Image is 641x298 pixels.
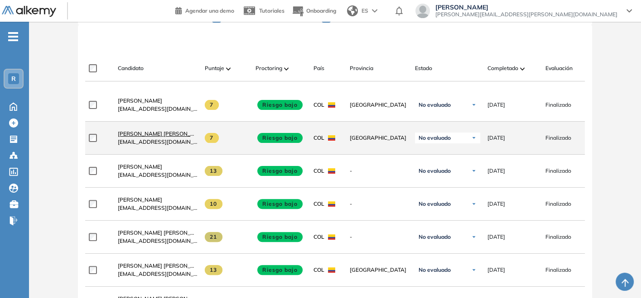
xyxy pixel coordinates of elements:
[596,255,641,298] div: Widget de chat
[8,36,18,38] i: -
[328,267,335,273] img: COL
[372,9,377,13] img: arrow
[415,64,432,72] span: Estado
[313,167,324,175] span: COL
[313,64,324,72] span: País
[257,166,303,176] span: Riesgo bajo
[487,266,505,274] span: [DATE]
[313,134,324,142] span: COL
[257,100,303,110] span: Riesgo bajo
[419,266,451,274] span: No evaluado
[313,233,324,241] span: COL
[257,232,303,242] span: Riesgo bajo
[435,4,617,11] span: [PERSON_NAME]
[545,266,571,274] span: Finalizado
[118,97,162,104] span: [PERSON_NAME]
[596,255,641,298] iframe: Chat Widget
[118,262,198,270] a: [PERSON_NAME] [PERSON_NAME]
[328,168,335,174] img: COL
[487,233,505,241] span: [DATE]
[435,11,617,18] span: [PERSON_NAME][EMAIL_ADDRESS][PERSON_NAME][DOMAIN_NAME]
[347,5,358,16] img: world
[313,266,324,274] span: COL
[205,232,222,242] span: 21
[350,101,408,109] span: [GEOGRAPHIC_DATA]
[118,196,162,203] span: [PERSON_NAME]
[313,101,324,109] span: COL
[419,134,451,142] span: No evaluado
[471,267,477,273] img: Ícono de flecha
[205,64,224,72] span: Puntaje
[350,64,373,72] span: Provincia
[11,75,16,82] span: R
[487,134,505,142] span: [DATE]
[487,167,505,175] span: [DATE]
[118,97,198,105] a: [PERSON_NAME]
[185,7,234,14] span: Agendar una demo
[545,233,571,241] span: Finalizado
[118,163,162,170] span: [PERSON_NAME]
[118,130,254,137] span: [PERSON_NAME] [PERSON_NAME] [PERSON_NAME]
[259,7,284,14] span: Tutoriales
[328,135,335,141] img: COL
[257,199,303,209] span: Riesgo bajo
[292,1,336,21] button: Onboarding
[226,67,231,70] img: [missing "en.ARROW_ALT" translation]
[205,133,219,143] span: 7
[255,64,282,72] span: Proctoring
[175,5,234,15] a: Agendar una demo
[471,102,477,108] img: Ícono de flecha
[328,102,335,108] img: COL
[520,67,525,70] img: [missing "en.ARROW_ALT" translation]
[118,163,198,171] a: [PERSON_NAME]
[487,200,505,208] span: [DATE]
[361,7,368,15] span: ES
[487,101,505,109] span: [DATE]
[313,200,324,208] span: COL
[471,168,477,174] img: Ícono de flecha
[118,171,198,179] span: [EMAIL_ADDRESS][DOMAIN_NAME]
[545,134,571,142] span: Finalizado
[328,201,335,207] img: COL
[205,100,219,110] span: 7
[545,101,571,109] span: Finalizado
[350,266,408,274] span: [GEOGRAPHIC_DATA]
[471,234,477,240] img: Ícono de flecha
[205,265,222,275] span: 13
[471,201,477,207] img: Ícono de flecha
[419,101,451,109] span: No evaluado
[350,200,408,208] span: -
[487,64,518,72] span: Completado
[118,237,198,245] span: [EMAIL_ADDRESS][DOMAIN_NAME]
[306,7,336,14] span: Onboarding
[545,64,573,72] span: Evaluación
[118,105,198,113] span: [EMAIL_ADDRESS][DOMAIN_NAME]
[118,204,198,212] span: [EMAIL_ADDRESS][DOMAIN_NAME]
[118,196,198,204] a: [PERSON_NAME]
[118,262,208,269] span: [PERSON_NAME] [PERSON_NAME]
[328,234,335,240] img: COL
[2,6,56,17] img: Logo
[350,167,408,175] span: -
[118,138,198,146] span: [EMAIL_ADDRESS][DOMAIN_NAME]
[118,229,208,236] span: [PERSON_NAME] [PERSON_NAME]
[205,199,222,209] span: 10
[419,167,451,175] span: No evaluado
[419,200,451,208] span: No evaluado
[118,270,198,278] span: [EMAIL_ADDRESS][DOMAIN_NAME]
[419,233,451,241] span: No evaluado
[545,200,571,208] span: Finalizado
[118,64,144,72] span: Candidato
[545,167,571,175] span: Finalizado
[257,265,303,275] span: Riesgo bajo
[350,134,408,142] span: [GEOGRAPHIC_DATA]
[118,229,198,237] a: [PERSON_NAME] [PERSON_NAME]
[471,135,477,141] img: Ícono de flecha
[257,133,303,143] span: Riesgo bajo
[284,67,289,70] img: [missing "en.ARROW_ALT" translation]
[350,233,408,241] span: -
[118,130,198,138] a: [PERSON_NAME] [PERSON_NAME] [PERSON_NAME]
[205,166,222,176] span: 13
